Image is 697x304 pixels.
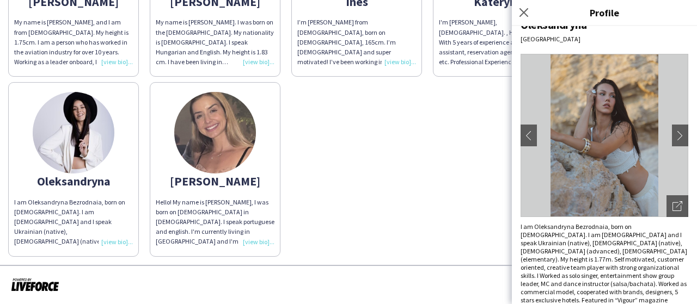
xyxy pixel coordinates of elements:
div: My name is [PERSON_NAME], and I am from [DEMOGRAPHIC_DATA]. My height is 1.75cm. I am a person wh... [14,17,133,67]
div: I am Oleksandryna Bezrodnaia, born on [DEMOGRAPHIC_DATA]. I am [DEMOGRAPHIC_DATA] and I speak Ukr... [521,222,688,304]
div: [GEOGRAPHIC_DATA] [521,35,688,43]
div: I’m [PERSON_NAME] from [DEMOGRAPHIC_DATA], born on [DEMOGRAPHIC_DATA], 165cm. I’m [DEMOGRAPHIC_DA... [297,17,416,67]
img: Powered by Liveforce [11,277,59,292]
img: thumb-2a57d731-b7b6-492a-b9b5-2b59371f8645.jpg [174,92,256,173]
div: My name is [PERSON_NAME]. I was born on the [DEMOGRAPHIC_DATA]. My nationality is [DEMOGRAPHIC_DA... [156,17,274,67]
div: Hello! My name is [PERSON_NAME], I was born on [DEMOGRAPHIC_DATA] in [DEMOGRAPHIC_DATA]. I speak ... [156,197,274,247]
div: Oleksandryna [14,176,133,186]
div: Open photos pop-in [667,195,688,217]
img: thumb-662b7dc40f52e.jpeg [33,92,114,173]
div: I am Oleksandryna Bezrodnaia, born on [DEMOGRAPHIC_DATA]. I am [DEMOGRAPHIC_DATA] and I speak Ukr... [14,197,133,247]
img: Crew avatar or photo [521,54,688,217]
div: [PERSON_NAME] [156,176,274,186]
div: I'm [PERSON_NAME], [DEMOGRAPHIC_DATA]. , Height 180.3 cm, With 5 years of experience as an event ... [439,17,558,67]
h3: Profile [512,5,697,20]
